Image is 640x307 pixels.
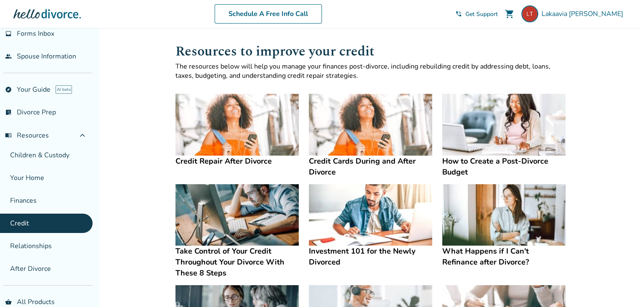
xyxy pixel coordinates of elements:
[442,94,566,156] img: How to Create a Post-Divorce Budget
[521,5,538,22] img: dr.kaytaylor@gmail.com
[455,10,498,18] a: phone_in_talkGet Support
[175,94,299,156] img: Credit Repair After Divorce
[442,156,566,177] h4: How to Create a Post-Divorce Budget
[309,94,432,156] img: Credit Cards During and After Divorce
[505,9,515,19] span: shopping_cart
[455,11,462,17] span: phone_in_talk
[175,94,299,167] a: Credit Repair After DivorceCredit Repair After Divorce
[598,267,640,307] iframe: Chat Widget
[5,109,12,116] span: list_alt_check
[442,94,566,177] a: How to Create a Post-Divorce BudgetHow to Create a Post-Divorce Budget
[17,29,54,38] span: Forms Inbox
[56,85,72,94] span: AI beta
[175,184,299,246] img: Take Control of Your Credit Throughout Your Divorce With These 8 Steps
[309,246,432,267] h4: Investment 101 for the Newly Divorced
[5,132,12,139] span: menu_book
[542,9,627,19] span: Lakaavia [PERSON_NAME]
[5,30,12,37] span: inbox
[309,156,432,177] h4: Credit Cards During and After Divorce
[309,184,432,268] a: Investment 101 for the Newly DivorcedInvestment 101 for the Newly Divorced
[175,246,299,278] h4: Take Control of Your Credit Throughout Your Divorce With These 8 Steps
[5,53,12,60] span: people
[175,156,299,167] h4: Credit Repair After Divorce
[309,184,432,246] img: Investment 101 for the Newly Divorced
[442,246,566,267] h4: What Happens if I Can't Refinance after Divorce?
[5,86,12,93] span: explore
[442,184,566,268] a: What Happens if I Can't Refinance after Divorce?What Happens if I Can't Refinance after Divorce?
[175,41,566,62] h1: Resources to improve your credit
[175,184,299,279] a: Take Control of Your Credit Throughout Your Divorce With These 8 StepsTake Control of Your Credit...
[309,94,432,177] a: Credit Cards During and After DivorceCredit Cards During and After Divorce
[442,184,566,246] img: What Happens if I Can't Refinance after Divorce?
[465,10,498,18] span: Get Support
[215,4,322,24] a: Schedule A Free Info Call
[5,299,12,305] span: shopping_basket
[77,130,88,140] span: expand_less
[175,62,566,80] p: The resources below will help you manage your finances post-divorce, including rebuilding credit ...
[5,131,49,140] span: Resources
